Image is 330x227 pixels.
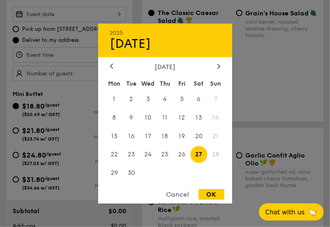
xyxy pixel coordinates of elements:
[106,165,123,182] span: 29
[158,189,197,200] div: Cancel
[123,165,140,182] span: 30
[157,76,173,90] div: Thu
[157,109,173,126] span: 11
[106,90,123,107] span: 1
[106,146,123,163] span: 22
[110,29,220,36] div: 2025
[140,90,157,107] span: 3
[207,109,224,126] span: 14
[190,109,207,126] span: 13
[190,128,207,144] span: 20
[265,208,305,216] span: Chat with us
[259,203,324,221] button: Chat with us🦙
[173,128,190,144] span: 19
[110,63,220,70] div: [DATE]
[207,146,224,163] span: 28
[140,109,157,126] span: 10
[106,109,123,126] span: 8
[157,128,173,144] span: 18
[123,146,140,163] span: 23
[140,128,157,144] span: 17
[207,90,224,107] span: 7
[190,146,207,163] span: 27
[123,109,140,126] span: 9
[140,76,157,90] div: Wed
[173,146,190,163] span: 26
[190,90,207,107] span: 6
[106,76,123,90] div: Mon
[173,76,190,90] div: Fri
[140,146,157,163] span: 24
[123,90,140,107] span: 2
[157,146,173,163] span: 25
[207,76,224,90] div: Sun
[106,128,123,144] span: 15
[157,90,173,107] span: 4
[207,128,224,144] span: 21
[173,90,190,107] span: 5
[173,109,190,126] span: 12
[123,76,140,90] div: Tue
[190,76,207,90] div: Sat
[123,128,140,144] span: 16
[110,36,220,51] div: [DATE]
[199,189,224,200] div: OK
[308,208,317,217] span: 🦙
